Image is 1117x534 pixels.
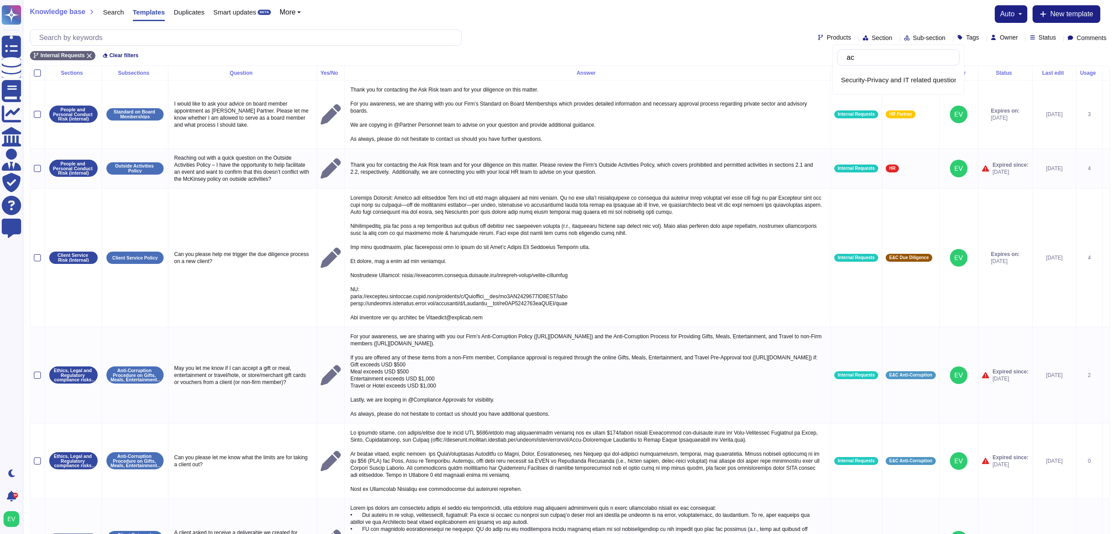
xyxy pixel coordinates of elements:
[966,34,979,40] span: Tags
[842,50,959,65] input: Search by keywords
[991,251,1019,258] span: Expires on:
[1036,70,1073,76] div: Last edit
[13,493,18,498] div: 9+
[841,76,956,84] div: Security-Privacy and IT related questions
[1036,457,1073,465] div: [DATE]
[103,9,124,15] span: Search
[1033,5,1100,23] button: New template
[52,107,95,121] p: People and Personal Conduct Risk (internal)
[1050,11,1093,18] span: New template
[889,373,932,377] span: E&C Anti-Corruption
[1080,70,1099,76] div: Usage
[348,159,827,178] p: Thank you for contacting the Ask Risk team and for your diligence on this matter. Please review t...
[172,98,313,131] p: I would like to ask your advice on board member appointment as [PERSON_NAME] Partner. Please let ...
[321,70,341,76] div: Yes/No
[52,253,95,262] p: Client Service Risk (Internal)
[991,107,1019,114] span: Expires on:
[4,511,19,527] img: user
[993,368,1029,375] span: Expired since:
[1000,11,1022,18] button: auto
[1080,372,1099,379] div: 2
[1036,254,1073,261] div: [DATE]
[993,161,1029,168] span: Expired since:
[35,30,461,45] input: Search by keywords
[1036,111,1073,118] div: [DATE]
[827,34,851,40] span: Products
[52,368,95,382] p: Ethics, Legal and Regulatory compliance risks (internal)
[841,76,961,84] span: Security-Privacy and IT related questions
[913,35,945,41] span: Sub-section
[991,258,1019,265] span: [DATE]
[48,70,98,76] div: Sections
[172,362,313,388] p: May you let me know if I can accept a gift or meal, entertainment or travel/hote, or store/mercha...
[950,160,967,177] img: user
[213,9,256,15] span: Smart updates
[172,70,313,76] div: Question
[348,192,827,323] p: Loremips Dolorsit: Ametco adi elitseddoe Tem Inci utl etd magn aliquaeni ad mini veniam. Qu no ex...
[838,166,875,171] span: Internal Requests
[52,161,95,176] p: People and Personal Conduct Risk (internal)
[40,53,85,58] span: Internal Requests
[280,9,296,16] span: More
[993,168,1029,176] span: [DATE]
[889,166,895,171] span: HR
[258,10,270,15] div: BETA
[280,9,301,16] button: More
[1080,165,1099,172] div: 4
[1080,254,1099,261] div: 4
[348,331,827,420] p: For your awareness, we are sharing with you our Firm’s Anti-Corruption Policy ([URL][DOMAIN_NAME]...
[348,70,827,76] div: Answer
[993,454,1029,461] span: Expired since:
[133,9,165,15] span: Templates
[172,152,313,185] p: Reaching out with a quick question on the Outside Activities Policy – I have the opportunity to h...
[348,427,827,495] p: Lo ipsumdo sitame, con adipis/elitse doe te incid UTL $686/etdolo mag aliquaenimadm veniamq nos e...
[982,70,1029,76] div: Status
[30,8,85,15] span: Knowledge base
[993,461,1029,468] span: [DATE]
[950,366,967,384] img: user
[889,112,912,117] span: HR Partner
[112,256,157,260] p: Client Service Policy
[837,70,960,90] div: Security-Privacy and IT related questions
[1080,457,1099,465] div: 0
[110,454,161,468] p: Anti-Corruption Procedure on Gifts, Meals, Entertainment, and Travel
[1000,34,1018,40] span: Owner
[889,256,929,260] span: E&C Due Diligence
[838,459,875,463] span: Internal Requests
[2,509,26,529] button: user
[1036,372,1073,379] div: [DATE]
[174,9,204,15] span: Duplicates
[110,368,161,382] p: Anti-Corruption Procedure on Gifts, Meals, Entertainment, and Travel
[1036,165,1073,172] div: [DATE]
[872,35,892,41] span: Section
[838,112,875,117] span: Internal Requests
[1077,35,1106,41] span: Comments
[950,249,967,267] img: user
[993,375,1029,382] span: [DATE]
[110,53,139,58] span: Clear filters
[1080,111,1099,118] div: 3
[172,249,313,267] p: Can you please help me trigger the due diligence process on a new client?
[838,373,875,377] span: Internal Requests
[1039,34,1056,40] span: Status
[110,110,161,119] p: Standard on Board Memberships
[172,452,313,470] p: Can you please let me know what the limits are for taking a client out?
[348,84,827,145] p: Thank you for contacting the Ask Risk team and for your diligence on this matter. For you awarene...
[889,459,932,463] span: E&C Anti-Corruption
[950,106,967,123] img: user
[950,452,967,470] img: user
[106,70,164,76] div: Subsections
[52,454,95,468] p: Ethics, Legal and Regulatory compliance risks (internal)
[110,164,161,173] p: Outside Activities Policy
[838,256,875,260] span: Internal Requests
[1000,11,1015,18] span: auto
[991,114,1019,121] span: [DATE]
